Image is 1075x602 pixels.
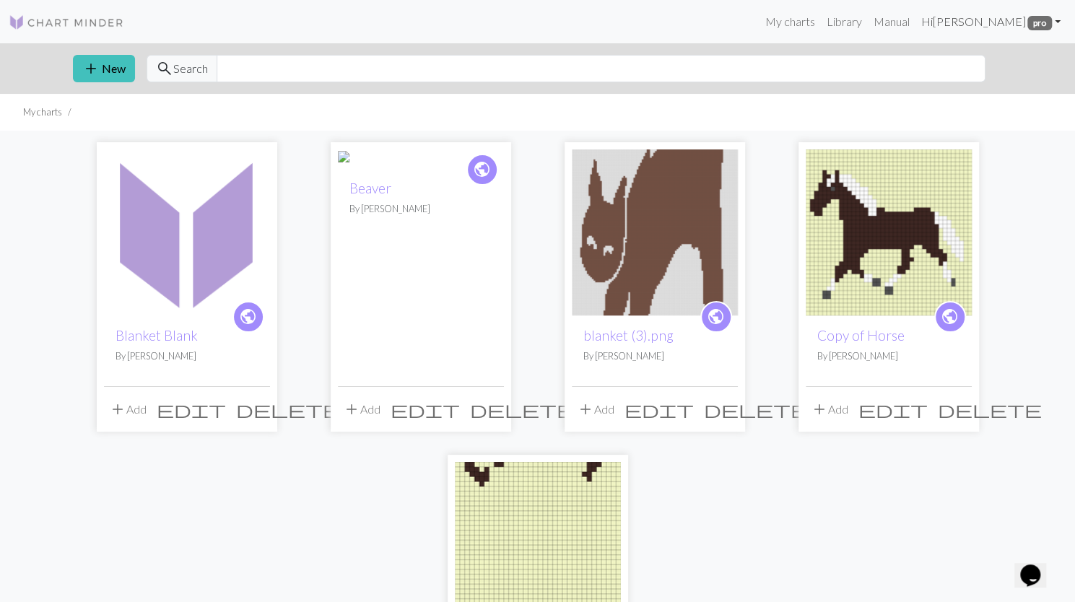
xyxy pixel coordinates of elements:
[82,58,100,79] span: add
[338,151,422,165] a: blanket (1).png
[231,396,345,423] button: Delete
[116,349,258,363] p: By [PERSON_NAME]
[109,399,126,419] span: add
[704,399,808,419] span: delete
[699,396,813,423] button: Delete
[236,399,340,419] span: delete
[806,149,972,315] img: Horse
[806,224,972,237] a: Horse
[867,7,915,36] a: Manual
[624,399,694,419] span: edit
[915,7,1066,36] a: Hi[PERSON_NAME] pro
[157,399,226,419] span: edit
[473,158,491,180] span: public
[806,396,853,423] button: Add
[465,396,579,423] button: Delete
[858,401,928,418] i: Edit
[349,202,492,216] p: By [PERSON_NAME]
[152,396,231,423] button: Edit
[938,399,1042,419] span: delete
[624,401,694,418] i: Edit
[232,301,264,333] a: public
[473,155,491,184] i: public
[811,399,828,419] span: add
[941,302,959,331] i: public
[1027,16,1052,30] span: pro
[853,396,933,423] button: Edit
[933,396,1047,423] button: Delete
[1014,544,1061,588] iframe: chat widget
[934,301,966,333] a: public
[817,327,905,344] a: Copy of Horse
[470,399,574,419] span: delete
[759,7,820,36] a: My charts
[104,149,270,315] img: Blanket Blank
[577,399,594,419] span: add
[700,301,732,333] a: public
[157,401,226,418] i: Edit
[455,536,621,550] a: Craft Night Flyer.png
[386,396,465,423] button: Edit
[572,224,738,237] a: blanket (3).png
[583,349,726,363] p: By [PERSON_NAME]
[104,224,270,237] a: Blanket Blank
[23,105,62,119] li: My charts
[343,399,360,419] span: add
[858,399,928,419] span: edit
[349,180,391,196] a: Beaver
[572,149,738,315] img: blanket (3).png
[820,7,867,36] a: Library
[239,305,257,328] span: public
[391,401,460,418] i: Edit
[73,55,135,82] button: New
[619,396,699,423] button: Edit
[583,327,674,344] a: blanket (3).png
[941,305,959,328] span: public
[156,58,173,79] span: search
[391,399,460,419] span: edit
[239,302,257,331] i: public
[707,305,725,328] span: public
[116,327,198,344] a: Blanket Blank
[707,302,725,331] i: public
[173,60,208,77] span: Search
[338,151,422,168] img: blanket (1).png
[104,396,152,423] button: Add
[338,396,386,423] button: Add
[572,396,619,423] button: Add
[466,154,498,186] a: public
[9,14,124,31] img: Logo
[817,349,960,363] p: By [PERSON_NAME]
